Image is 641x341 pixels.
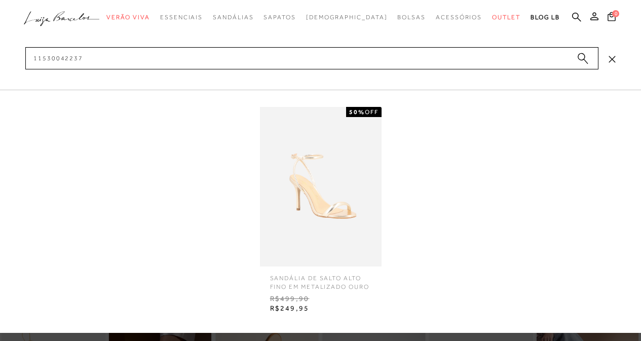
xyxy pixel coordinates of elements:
[106,14,150,21] span: Verão Viva
[160,14,203,21] span: Essenciais
[612,10,619,17] span: 0
[160,8,203,27] a: categoryNavScreenReaderText
[263,8,295,27] a: categoryNavScreenReaderText
[531,8,560,27] a: BLOG LB
[436,14,482,21] span: Acessórios
[605,11,619,25] button: 0
[531,14,560,21] span: BLOG LB
[213,14,253,21] span: Sandálias
[262,267,379,291] span: SANDÁLIA DE SALTO ALTO FINO EM METALIZADO OURO
[306,14,388,21] span: [DEMOGRAPHIC_DATA]
[349,108,365,116] strong: 50%
[25,47,598,69] input: Buscar.
[213,8,253,27] a: categoryNavScreenReaderText
[492,14,520,21] span: Outlet
[260,107,382,267] img: SANDÁLIA DE SALTO ALTO FINO EM METALIZADO OURO
[436,8,482,27] a: categoryNavScreenReaderText
[306,8,388,27] a: noSubCategoriesText
[397,14,426,21] span: Bolsas
[106,8,150,27] a: categoryNavScreenReaderText
[492,8,520,27] a: categoryNavScreenReaderText
[262,301,379,316] span: R$249,95
[257,107,384,316] a: SANDÁLIA DE SALTO ALTO FINO EM METALIZADO OURO 50%OFF SANDÁLIA DE SALTO ALTO FINO EM METALIZADO O...
[397,8,426,27] a: categoryNavScreenReaderText
[365,108,379,116] span: OFF
[263,14,295,21] span: Sapatos
[262,291,379,307] span: R$499,90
